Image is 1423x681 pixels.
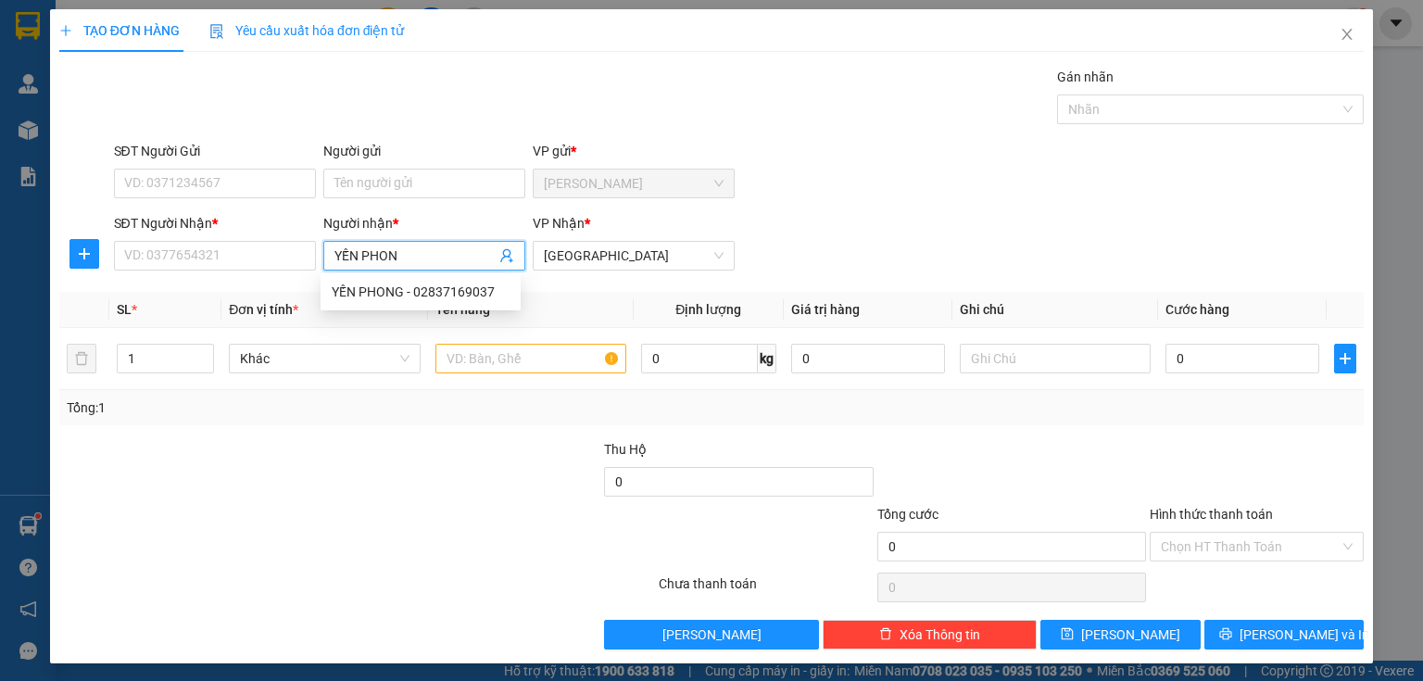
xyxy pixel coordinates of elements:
span: plus [59,24,72,37]
span: [PERSON_NAME] và In [1240,624,1369,645]
button: plus [1334,344,1356,373]
div: YẾN PHONG - 02837169037 [332,282,510,302]
span: Xóa Thông tin [900,624,980,645]
div: SĐT Người Nhận [114,213,316,233]
button: plus [69,239,99,269]
button: Close [1321,9,1373,61]
span: Giá trị hàng [791,302,860,317]
button: printer[PERSON_NAME] và In [1204,620,1365,649]
span: kg [758,344,776,373]
button: save[PERSON_NAME] [1040,620,1201,649]
input: 0 [791,344,945,373]
input: Ghi Chú [960,344,1151,373]
button: delete [67,344,96,373]
span: Định lượng [675,302,741,317]
label: Gán nhãn [1057,69,1114,84]
span: Phan Rang [544,170,724,197]
span: [PERSON_NAME] [1081,624,1180,645]
th: Ghi chú [952,292,1158,328]
span: printer [1219,627,1232,642]
div: Chưa thanh toán [657,574,875,606]
div: VP gửi [533,141,735,161]
span: delete [879,627,892,642]
div: Tổng: 1 [67,397,550,418]
div: Người nhận [323,213,525,233]
label: Hình thức thanh toán [1150,507,1273,522]
span: plus [1335,351,1355,366]
span: VP Nhận [533,216,585,231]
span: Sài Gòn [544,242,724,270]
span: Tổng cước [877,507,938,522]
span: Yêu cầu xuất hóa đơn điện tử [209,23,405,38]
div: Người gửi [323,141,525,161]
span: TẠO ĐƠN HÀNG [59,23,180,38]
span: user-add [499,248,514,263]
span: Đơn vị tính [229,302,298,317]
button: deleteXóa Thông tin [823,620,1037,649]
div: SĐT Người Gửi [114,141,316,161]
button: [PERSON_NAME] [604,620,818,649]
span: close [1340,27,1354,42]
span: [PERSON_NAME] [662,624,762,645]
span: Khác [240,345,409,372]
img: icon [209,24,224,39]
input: VD: Bàn, Ghế [435,344,626,373]
span: save [1061,627,1074,642]
span: SL [117,302,132,317]
span: plus [70,246,98,261]
span: Cước hàng [1165,302,1229,317]
span: Thu Hộ [604,442,647,457]
div: YẾN PHONG - 02837169037 [321,277,521,307]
